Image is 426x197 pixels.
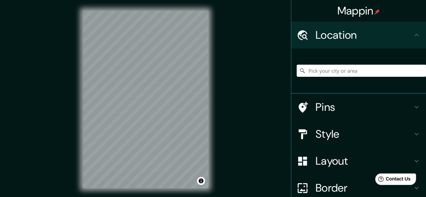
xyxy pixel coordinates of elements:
h4: Border [316,181,413,195]
div: Pins [291,94,426,121]
div: Style [291,121,426,147]
img: pin-icon.png [374,9,380,14]
input: Pick your city or area [297,65,426,77]
h4: Layout [316,154,413,168]
button: Toggle attribution [197,177,205,185]
h4: Location [316,28,413,42]
iframe: Help widget launcher [366,171,419,190]
div: Location [291,22,426,48]
h4: Style [316,127,413,141]
h4: Mappin [337,4,380,18]
h4: Pins [316,100,413,114]
canvas: Map [83,11,208,188]
div: Layout [291,147,426,174]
